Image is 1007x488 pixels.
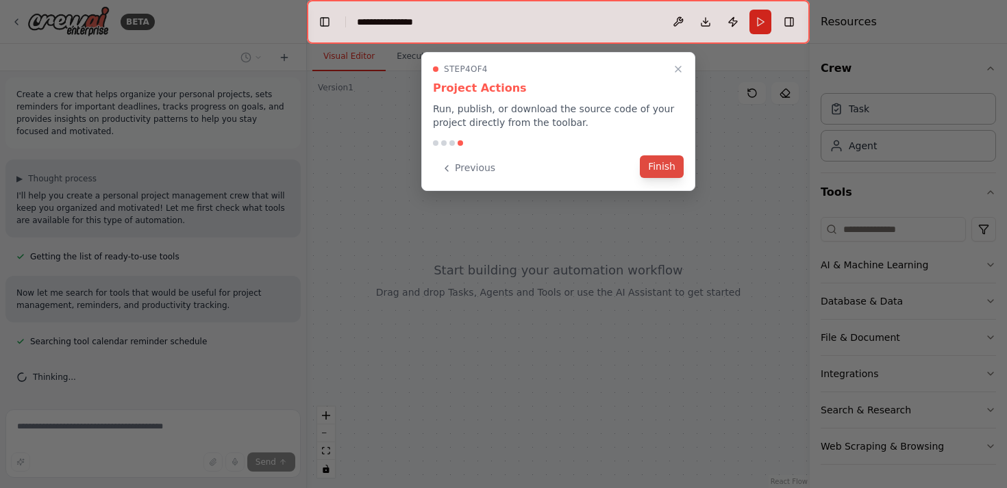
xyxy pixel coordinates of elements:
[670,61,686,77] button: Close walkthrough
[444,64,488,75] span: Step 4 of 4
[433,102,684,129] p: Run, publish, or download the source code of your project directly from the toolbar.
[315,12,334,31] button: Hide left sidebar
[433,157,503,179] button: Previous
[433,80,684,97] h3: Project Actions
[640,155,684,178] button: Finish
